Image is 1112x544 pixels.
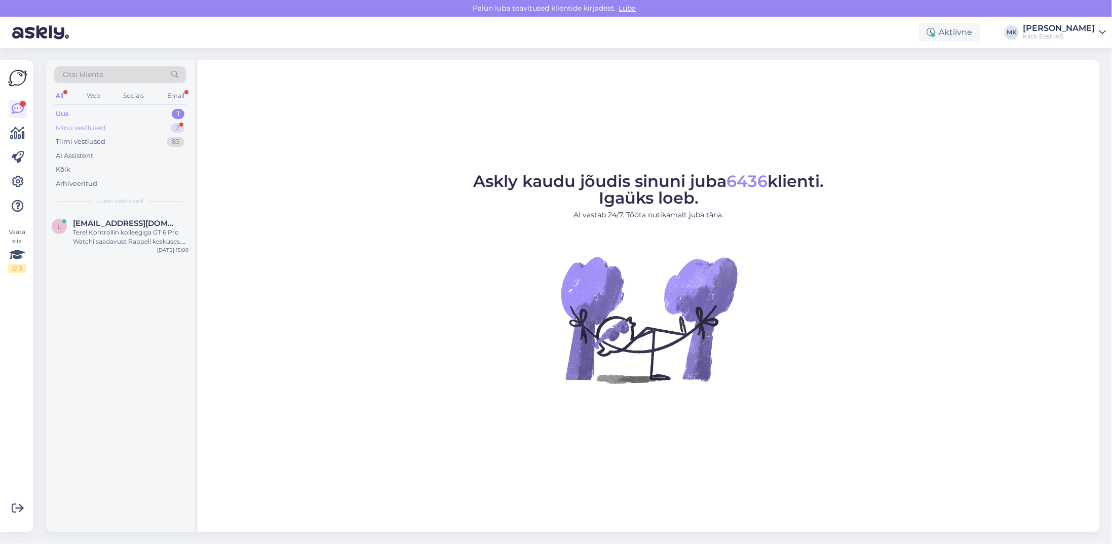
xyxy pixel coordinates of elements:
div: AI Assistent [56,151,93,161]
div: Kõik [56,165,70,175]
div: Socials [121,89,146,102]
div: Aktiivne [918,23,980,42]
div: [PERSON_NAME] [1023,24,1095,32]
span: lohholin@gmail.com [73,219,178,228]
div: Arhiveeritud [56,179,97,189]
div: 83 [167,137,184,147]
div: All [54,89,65,102]
span: Uued vestlused [97,197,144,206]
div: Klick Eesti AS [1023,32,1095,41]
div: 2 [171,123,184,133]
span: l [58,222,61,230]
img: Askly Logo [8,68,27,88]
div: 1 [172,109,184,119]
p: AI vastab 24/7. Tööta nutikamalt juba täna. [474,210,824,220]
div: Email [165,89,186,102]
span: 6436 [727,171,768,191]
span: Otsi kliente [63,69,103,80]
div: Minu vestlused [56,123,106,133]
span: Askly kaudu jõudis sinuni juba klienti. Igaüks loeb. [474,171,824,208]
div: Tere! Kontrollin kolleegiga GT 6 Pro Watchi saadavust Rappeli keskuses. Palun oodake hetk. [73,228,188,246]
div: Vaata siia [8,227,26,273]
div: Tiimi vestlused [56,137,105,147]
div: MK [1005,25,1019,40]
div: Web [85,89,102,102]
span: Luba [616,4,639,13]
div: [DATE] 15:09 [157,246,188,254]
a: [PERSON_NAME]Klick Eesti AS [1023,24,1106,41]
div: 2 / 3 [8,264,26,273]
div: Uus [56,109,69,119]
img: No Chat active [558,228,740,411]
